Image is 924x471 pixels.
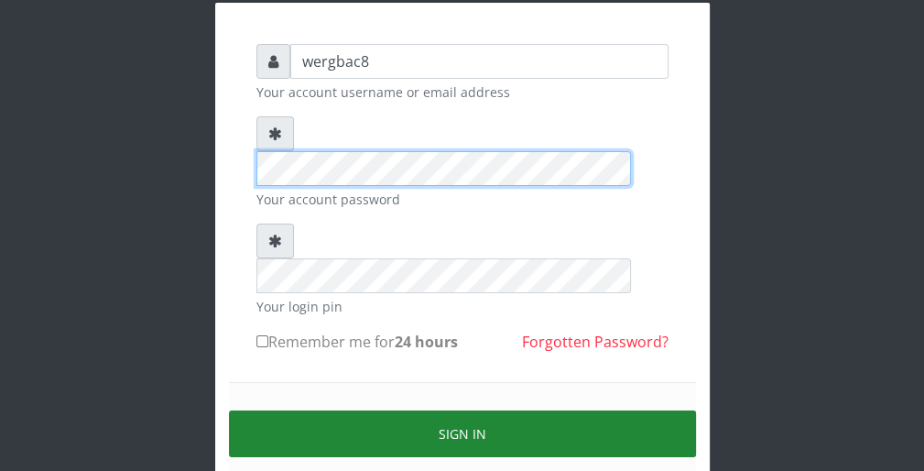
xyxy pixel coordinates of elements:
input: Remember me for24 hours [256,335,268,347]
small: Your login pin [256,297,669,316]
input: Username or email address [290,44,669,79]
b: 24 hours [395,332,458,352]
label: Remember me for [256,331,458,353]
small: Your account password [256,190,669,209]
a: Forgotten Password? [522,332,669,352]
button: Sign in [229,411,696,457]
small: Your account username or email address [256,82,669,102]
